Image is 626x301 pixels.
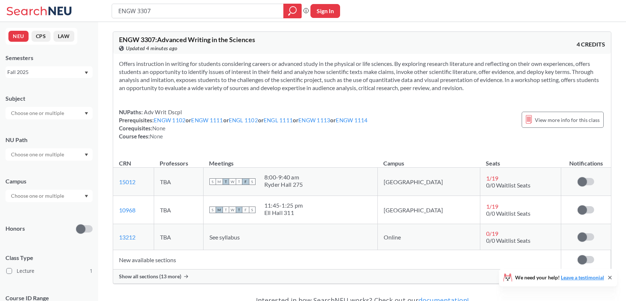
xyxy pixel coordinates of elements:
span: T [223,178,229,185]
section: Offers instruction in writing for students considering careers or advanced study in the physical ... [119,60,605,92]
span: M [216,207,223,213]
span: 0/0 Waitlist Seats [486,182,530,189]
td: TBA [154,168,203,196]
span: 0/0 Waitlist Seats [486,237,530,244]
span: Class Type [5,254,93,262]
div: Subject [5,94,93,103]
span: 1 [90,267,93,275]
a: ENGW 1111 [191,117,223,123]
div: Show all sections (13 more) [113,270,611,283]
div: Semesters [5,54,93,62]
div: NUPaths: Prerequisites: or or or or or Corequisites: Course fees: [119,108,368,140]
span: View more info for this class [535,115,600,125]
div: magnifying glass [283,4,302,18]
span: M [216,178,223,185]
span: S [249,178,256,185]
button: NEU [8,31,29,42]
span: 0/0 Waitlist Seats [486,210,530,217]
span: W [229,178,236,185]
button: CPS [31,31,51,42]
div: 8:00 - 9:40 am [264,174,303,181]
span: T [236,207,242,213]
span: Show all sections (13 more) [119,273,181,280]
th: Campus [377,152,480,168]
span: 4 CREDITS [577,40,605,48]
div: CRN [119,159,131,167]
button: Sign In [310,4,340,18]
span: T [236,178,242,185]
a: ENGL 1111 [264,117,293,123]
svg: magnifying glass [288,6,297,16]
input: Choose one or multiple [7,192,69,200]
div: Dropdown arrow [5,148,93,161]
a: ENGW 1114 [336,117,368,123]
div: 11:45 - 1:25 pm [264,202,303,209]
span: None [152,125,165,131]
span: F [242,207,249,213]
a: 10968 [119,207,135,213]
svg: Dropdown arrow [85,195,88,198]
span: W [229,207,236,213]
span: None [150,133,163,140]
td: TBA [154,196,203,224]
td: TBA [154,224,203,250]
div: Fall 2025 [7,68,84,76]
td: [GEOGRAPHIC_DATA] [377,196,480,224]
div: Campus [5,177,93,185]
div: NU Path [5,136,93,144]
span: 1 / 19 [486,203,498,210]
span: S [249,207,256,213]
div: Dropdown arrow [5,107,93,119]
span: T [223,207,229,213]
th: Notifications [561,152,611,168]
svg: Dropdown arrow [85,71,88,74]
p: Honors [5,224,25,233]
a: ENGW 1113 [298,117,330,123]
th: Professors [154,152,203,168]
span: 0 / 19 [486,230,498,237]
input: Class, professor, course number, "phrase" [118,5,278,17]
svg: Dropdown arrow [85,112,88,115]
span: ENGW 3307 : Advanced Writing in the Sciences [119,36,255,44]
span: 1 / 19 [486,175,498,182]
span: We need your help! [515,275,604,280]
div: Ryder Hall 275 [264,181,303,188]
td: Online [377,224,480,250]
td: [GEOGRAPHIC_DATA] [377,168,480,196]
label: Lecture [6,266,93,276]
a: ENGL 1102 [229,117,258,123]
span: S [209,178,216,185]
span: Updated 4 minutes ago [126,44,178,52]
th: Seats [480,152,561,168]
div: Dropdown arrow [5,190,93,202]
div: Ell Hall 311 [264,209,303,216]
th: Meetings [203,152,377,168]
button: LAW [53,31,74,42]
span: F [242,178,249,185]
span: See syllabus [209,234,240,241]
span: Adv Writ Dscpl [143,109,182,115]
a: 13212 [119,234,135,241]
a: 15012 [119,178,135,185]
svg: Dropdown arrow [85,153,88,156]
input: Choose one or multiple [7,109,69,118]
div: Fall 2025Dropdown arrow [5,66,93,78]
input: Choose one or multiple [7,150,69,159]
a: ENGW 1102 [154,117,186,123]
td: New available sections [113,250,561,270]
span: S [209,207,216,213]
a: Leave a testimonial [561,274,604,280]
